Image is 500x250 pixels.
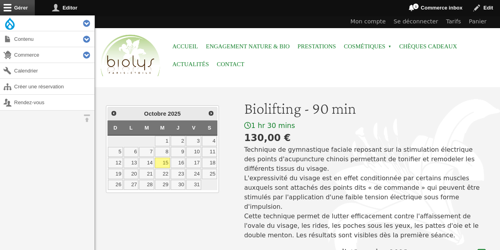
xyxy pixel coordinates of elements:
span: Cosmétiques [344,38,391,55]
a: 21 [139,169,154,179]
a: 27 [124,180,139,190]
a: 28 [139,180,154,190]
span: » [388,45,391,48]
a: Contact [217,55,245,73]
a: Chèques cadeaux [399,38,457,55]
button: Orientation horizontale [79,111,94,126]
span: Octobre [144,111,166,117]
a: Actualités [172,55,209,73]
a: 25 [202,169,217,179]
a: 7 [139,147,154,157]
a: Suivant [206,108,216,118]
a: 26 [108,180,123,190]
span: Suivant [208,110,214,116]
a: 24 [186,169,201,179]
a: Mon compte [347,15,390,28]
a: 4 [202,136,217,146]
header: Entête du site [95,15,500,83]
a: 5 [108,147,123,157]
a: Engagement Nature & Bio [206,38,290,55]
a: Panier [465,15,491,28]
span: Lundi [129,125,132,131]
span: 2025 [168,111,181,117]
a: 1 [155,136,170,146]
a: 17 [186,158,201,168]
a: 11 [202,147,217,157]
span: Vendredi [192,125,196,131]
a: 3 [186,136,201,146]
div: 130,00 € [244,131,486,145]
a: 15 [155,158,170,168]
a: 10 [186,147,201,157]
a: 18 [202,158,217,168]
h1: Biolifting - 90 min [244,99,486,118]
span: Jeudi [177,125,179,131]
a: 19 [108,169,123,179]
a: 2 [171,136,186,146]
a: 14 [139,158,154,168]
span: Samedi [208,125,211,131]
a: 6 [124,147,139,157]
p: Technique de gymnastique faciale reposant sur la stimulation électrique des points d'acupuncture ... [244,145,486,240]
div: 1 hr 30 mins [244,121,486,130]
span: Mardi [145,125,149,131]
a: 12 [108,158,123,168]
img: Accueil [99,33,162,78]
a: 16 [171,158,186,168]
a: Se déconnecter [390,15,442,28]
a: 9 [171,147,186,157]
a: 13 [124,158,139,168]
a: Prestations [298,38,336,55]
a: 23 [171,169,186,179]
span: Mercredi [160,125,164,131]
span: Dimanche [113,125,117,131]
a: 22 [155,169,170,179]
span: Précédent [111,110,117,116]
a: 29 [155,180,170,190]
a: Tarifs [442,15,465,28]
a: 30 [171,180,186,190]
a: 8 [155,147,170,157]
a: Précédent [109,108,119,118]
span: 1 [413,3,419,10]
a: Accueil [172,38,198,55]
a: 31 [186,180,201,190]
a: 20 [124,169,139,179]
